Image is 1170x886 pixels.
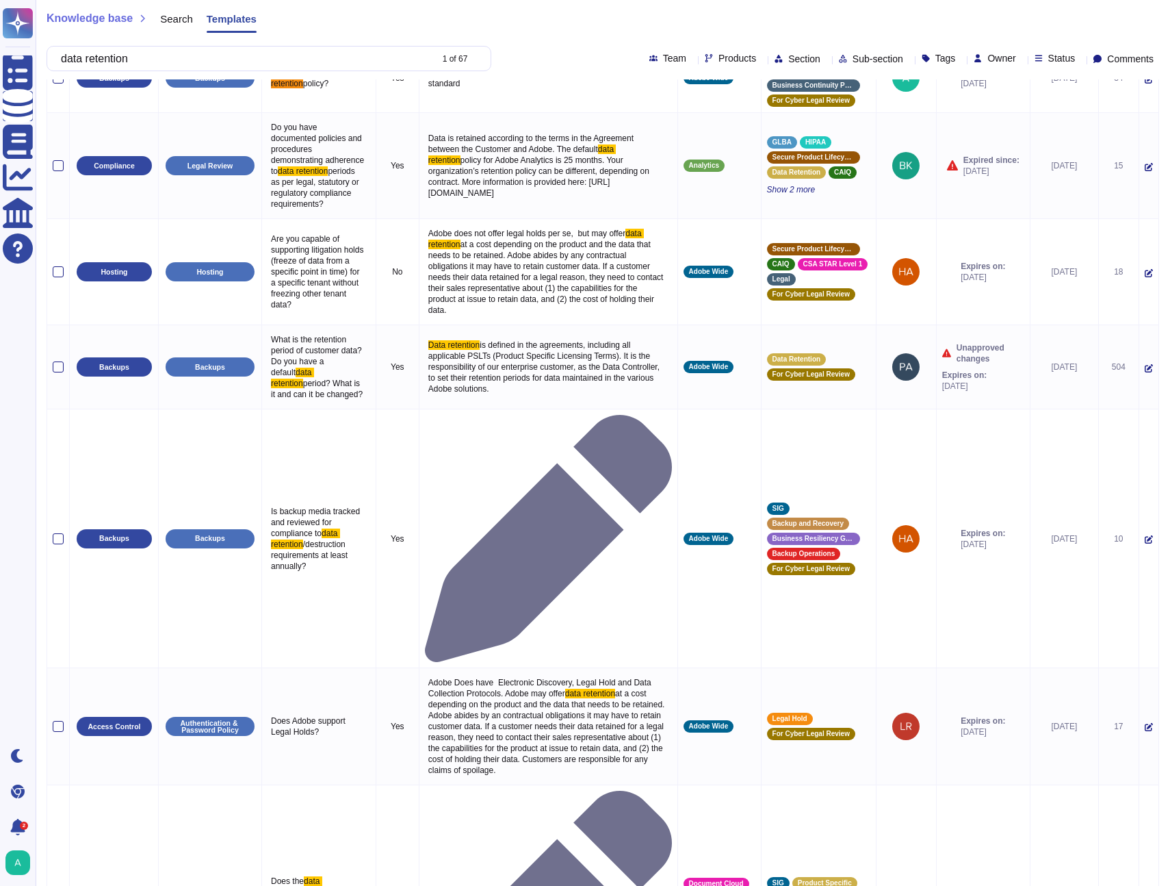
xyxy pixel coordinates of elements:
[428,155,651,198] span: policy for Adobe Analytics is 25 months. Your organization’s retention policy can be different, d...
[663,53,686,63] span: Team
[382,721,413,732] p: Yes
[271,529,340,549] span: data retention
[195,535,225,542] p: Backups
[772,169,821,176] span: Data Retention
[772,291,850,298] span: For Cyber Legal Review
[767,184,870,195] span: Show 2 more
[160,14,193,24] span: Search
[772,371,850,378] span: For Cyber Legal Review
[278,166,328,176] span: data retention
[382,533,413,544] p: Yes
[565,689,615,698] span: data retention
[443,55,468,63] div: 1 of 67
[892,525,920,553] img: user
[1104,533,1133,544] div: 10
[428,144,616,165] span: data retention
[834,169,851,176] span: CAIQ
[382,160,413,171] p: Yes
[892,258,920,286] img: user
[772,535,855,542] span: Business Resiliency Governance
[99,535,129,542] p: Backups
[382,362,413,372] p: Yes
[196,268,223,276] p: Hosting
[942,381,987,392] span: [DATE]
[961,726,1005,737] span: [DATE]
[772,276,790,283] span: Legal
[20,822,28,830] div: 2
[382,266,413,277] p: No
[1104,362,1133,372] div: 504
[892,353,920,381] img: user
[428,340,480,350] span: Data retention
[1048,53,1076,63] span: Status
[3,848,40,878] button: user
[772,505,784,512] span: SIG
[772,261,790,268] span: CAIQ
[718,53,756,63] span: Products
[772,731,850,737] span: For Cyber Legal Review
[961,528,1005,539] span: Expires on:
[303,79,328,88] span: policy?
[961,716,1005,726] span: Expires on:
[957,342,1024,364] span: Unapproved changes
[892,152,920,179] img: user
[942,370,987,381] span: Expires on:
[772,716,807,722] span: Legal Hold
[963,166,1019,177] span: [DATE]
[271,876,304,886] span: Does the
[1036,362,1093,372] div: [DATE]
[207,14,257,24] span: Templates
[1104,266,1133,277] div: 18
[170,720,250,734] p: Authentication & Password Policy
[987,53,1015,63] span: Owner
[428,340,662,394] span: is defined in the agreements, including all applicable PSLTs (Product Specific Licensing Terms). ...
[935,53,956,63] span: Tags
[772,154,855,161] span: Secure Product Lifecycle Standard
[54,47,430,71] input: Search by keywords
[772,97,850,104] span: For Cyber Legal Review
[1104,160,1133,171] div: 15
[961,272,1005,283] span: [DATE]
[187,162,233,170] p: Legal Review
[853,54,903,64] span: Sub-section
[772,520,844,527] span: Backup and Recovery
[271,166,361,209] span: periods as per legal, statutory or regulatory compliance requirements?
[271,123,366,176] span: Do you have documented policies and procedures demonstrating adherence to
[428,678,653,698] span: Adobe Does have Electronic Discovery, Legal Hold and Data Collection Protocols. Adobe may offer
[772,246,855,253] span: Secure Product Lifecycle Standard
[268,712,370,741] p: Does Adobe support Legal Holds?
[788,54,820,64] span: Section
[99,364,129,371] p: Backups
[961,539,1005,550] span: [DATE]
[271,379,363,399] span: period? What is it and can it be changed?
[961,78,1005,89] span: [DATE]
[428,240,666,315] span: at a cost depending on the product and the data that needs to be retained. Adobe abides by any co...
[88,723,140,731] p: Access Control
[1107,54,1154,64] span: Comments
[772,566,850,572] span: For Cyber Legal Review
[689,162,719,169] span: Analytics
[271,540,350,571] span: /destruction requirements at least annually?
[689,535,729,542] span: Adobe Wide
[772,139,792,146] span: GLBA
[101,268,127,276] p: Hosting
[1036,721,1093,732] div: [DATE]
[428,229,625,238] span: Adobe does not offer legal holds per se, but may offer
[1036,266,1093,277] div: [DATE]
[1104,721,1133,732] div: 17
[772,550,835,557] span: Backup Operations
[94,162,135,170] p: Compliance
[892,713,920,740] img: user
[689,723,729,730] span: Adobe Wide
[1036,160,1093,171] div: [DATE]
[772,82,855,89] span: Business Continuity Procedures - Data Retention Policy and Procedures
[268,230,370,314] p: Are you capable of supporting litigation holds (freeze of data from a specific point in time) for...
[428,689,666,775] span: at a cost depending on the product and the data that needs to be retained. Adobe abides by an con...
[428,134,636,154] span: Data is retained according to the terms in the Agreement between the Customer and Adobe. The default
[689,364,729,370] span: Adobe Wide
[689,268,729,275] span: Adobe Wide
[271,368,314,388] span: data retention
[271,335,364,377] span: What is the retention period of customer data? Do you have a default
[805,139,826,146] span: HIPAA
[803,261,863,268] span: CSA STAR Level 1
